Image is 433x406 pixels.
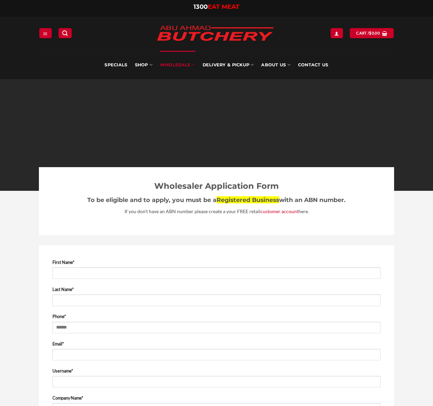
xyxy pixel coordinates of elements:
[151,21,279,47] img: Abu Ahmad Butchery
[39,28,51,38] a: Menu
[52,286,381,293] label: Last Name
[154,181,279,191] strong: Wholesaler Application Form
[52,313,381,320] label: Phone
[356,30,380,36] span: Cart /
[331,28,343,38] a: Login
[350,28,393,38] a: View cart
[105,51,127,79] a: Specials
[193,3,208,10] span: 1300
[52,195,381,205] h3: To be eligible and to apply, you must be a with an ABN number.
[160,51,195,79] a: Wholesale
[52,208,381,216] p: If you don’t have an ABN number please create a your FREE retail here.
[260,208,298,214] a: customer account
[52,259,381,266] label: First Name
[52,340,381,347] label: Email
[203,51,254,79] a: Delivery & Pickup
[369,30,371,36] span: $
[193,3,240,10] a: 1300EAT MEAT
[216,196,279,203] strong: Registered Business
[298,51,328,79] a: Contact Us
[208,3,240,10] span: EAT MEAT
[52,367,381,374] label: Username
[369,31,380,35] bdi: 0.00
[261,51,290,79] a: About Us
[135,51,153,79] a: SHOP
[52,394,381,401] label: Company Name
[59,28,71,38] a: Search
